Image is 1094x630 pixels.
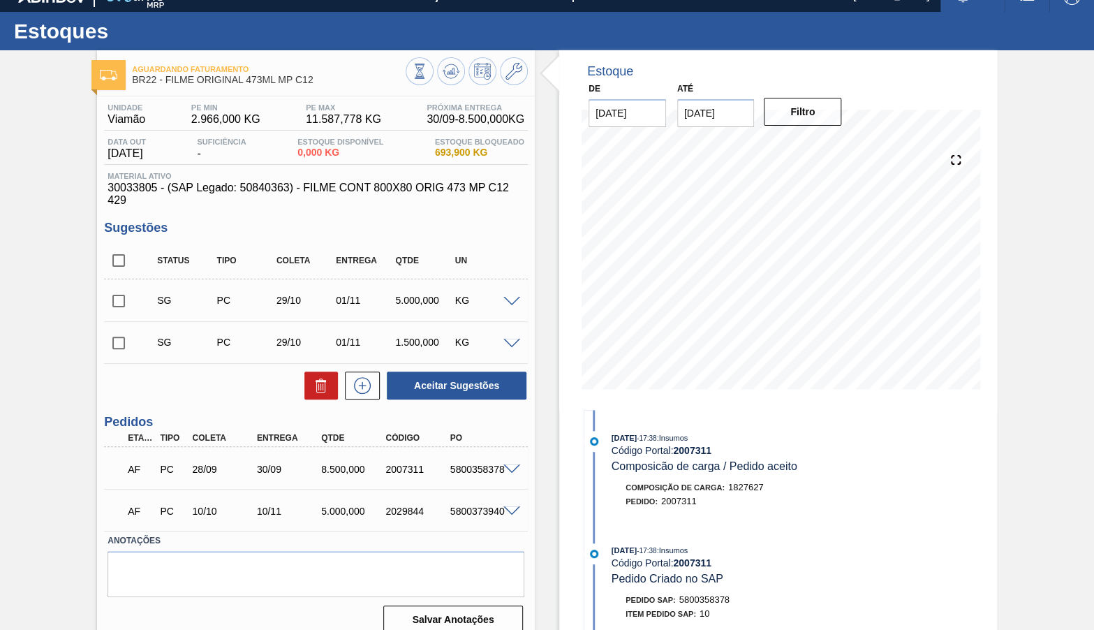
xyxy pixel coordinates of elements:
[392,295,457,306] div: 5.000,000
[253,433,325,443] div: Entrega
[637,547,656,555] span: - 17:38
[214,256,279,265] div: Tipo
[189,506,260,517] div: 10/10/2025
[273,295,338,306] div: 29/10/2025
[435,138,524,146] span: Estoque Bloqueado
[427,103,524,112] span: Próxima Entrega
[392,337,457,348] div: 1.500,000
[124,496,156,527] div: Aguardando Faturamento
[612,460,797,472] span: Composicão de carga / Pedido aceito
[297,138,383,146] span: Estoque Disponível
[677,84,693,94] label: Até
[764,98,841,126] button: Filtro
[318,464,389,475] div: 8.500,000
[728,482,764,492] span: 1827627
[332,337,397,348] div: 01/11/2025
[656,546,688,555] span: : Insumos
[626,497,658,506] span: Pedido :
[128,506,153,517] p: AF
[156,506,189,517] div: Pedido de Compra
[214,295,279,306] div: Pedido de Compra
[100,70,117,80] img: Ícone
[612,434,637,442] span: [DATE]
[306,113,381,126] span: 11.587,778 KG
[612,573,723,585] span: Pedido Criado no SAP
[253,464,325,475] div: 30/09/2025
[191,103,260,112] span: PE MIN
[380,370,528,401] div: Aceitar Sugestões
[108,138,146,146] span: Data out
[673,557,711,569] strong: 2007311
[626,596,676,604] span: Pedido SAP:
[447,433,518,443] div: PO
[104,415,528,430] h3: Pedidos
[679,594,730,605] span: 5800358378
[447,506,518,517] div: 5800373940
[297,147,383,158] span: 0,000 KG
[612,546,637,555] span: [DATE]
[332,256,397,265] div: Entrega
[197,138,246,146] span: Suficiência
[447,464,518,475] div: 5800358378
[108,182,524,207] span: 30033805 - (SAP Legado: 50840363) - FILME CONT 800X80 ORIG 473 MP C12 429
[612,445,943,456] div: Código Portal:
[392,256,457,265] div: Qtde
[108,172,524,180] span: Material ativo
[273,256,338,265] div: Coleta
[437,57,465,85] button: Atualizar Gráfico
[154,256,219,265] div: Status
[382,506,453,517] div: 2029844
[124,433,156,443] div: Etapa
[273,337,338,348] div: 29/10/2025
[108,103,145,112] span: Unidade
[661,496,697,506] span: 2007311
[338,372,380,400] div: Nova sugestão
[452,295,517,306] div: KG
[108,531,524,551] label: Anotações
[156,464,189,475] div: Pedido de Compra
[656,434,688,442] span: : Insumos
[673,445,711,456] strong: 2007311
[193,138,249,160] div: -
[154,295,219,306] div: Sugestão Criada
[452,337,517,348] div: KG
[382,464,453,475] div: 2007311
[253,506,325,517] div: 10/11/2025
[318,433,389,443] div: Qtde
[387,372,526,400] button: Aceitar Sugestões
[214,337,279,348] div: Pedido de Compra
[468,57,496,85] button: Programar Estoque
[154,337,219,348] div: Sugestão Criada
[427,113,524,126] span: 30/09 - 8.500,000 KG
[406,57,434,85] button: Visão Geral dos Estoques
[700,608,709,619] span: 10
[612,557,943,569] div: Código Portal:
[14,23,262,39] h1: Estoques
[589,84,600,94] label: De
[382,433,453,443] div: Código
[626,483,725,492] span: Composição de Carga :
[128,464,153,475] p: AF
[589,99,666,127] input: dd/mm/yyyy
[132,75,406,85] span: BR22 - FILME ORIGINAL 473ML MP C12
[637,434,656,442] span: - 17:38
[452,256,517,265] div: UN
[124,454,156,485] div: Aguardando Faturamento
[318,506,389,517] div: 5.000,000
[189,433,260,443] div: Coleta
[306,103,381,112] span: PE MAX
[108,113,145,126] span: Viamão
[435,147,524,158] span: 693,900 KG
[332,295,397,306] div: 01/11/2025
[500,57,528,85] button: Ir ao Master Data / Geral
[189,464,260,475] div: 28/09/2025
[191,113,260,126] span: 2.966,000 KG
[626,610,696,618] span: Item pedido SAP:
[108,147,146,160] span: [DATE]
[590,550,598,558] img: atual
[104,221,528,235] h3: Sugestões
[156,433,189,443] div: Tipo
[590,437,598,446] img: atual
[132,65,406,73] span: Aguardando Faturamento
[297,372,338,400] div: Excluir Sugestões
